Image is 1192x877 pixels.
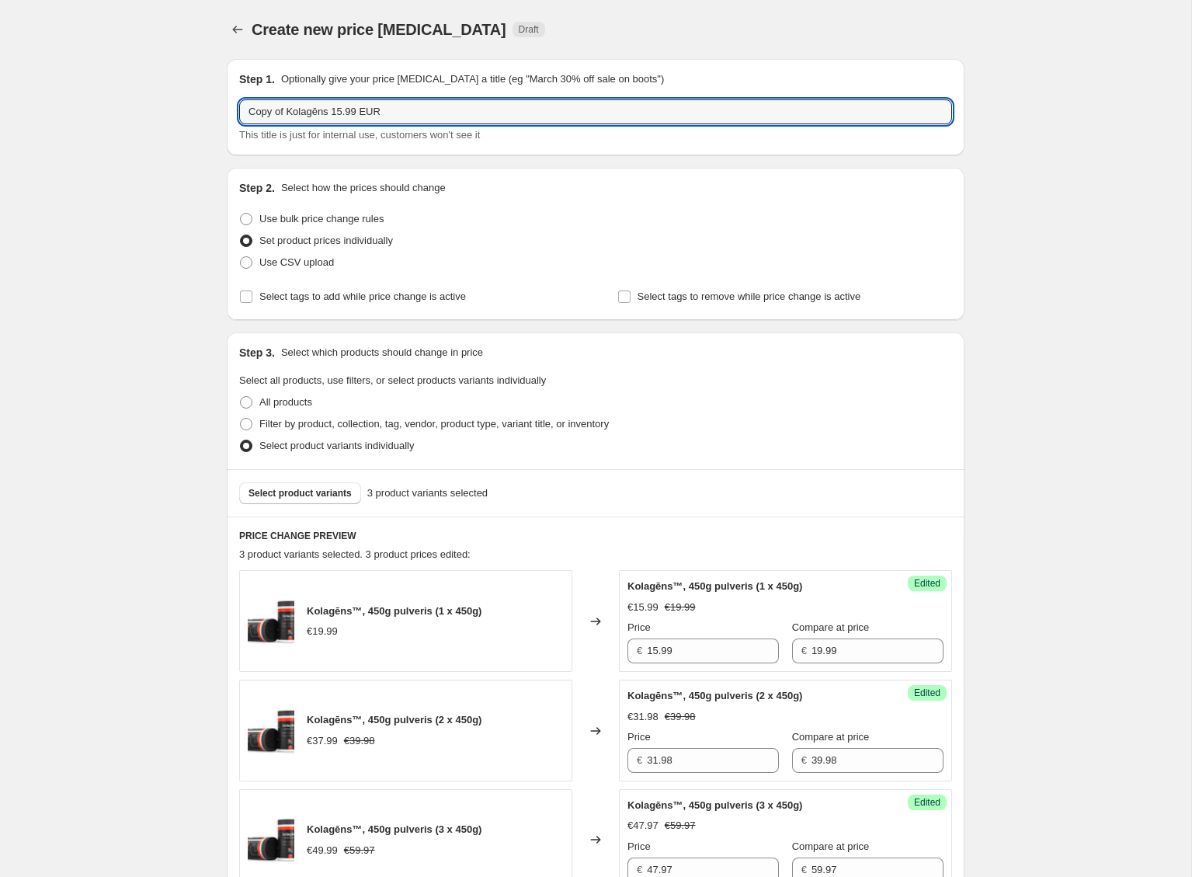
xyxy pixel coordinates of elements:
span: Price [627,840,651,852]
span: Kolagēns™, 450g pulveris (3 x 450g) [307,823,481,835]
input: 30% off holiday sale [239,99,952,124]
span: This title is just for internal use, customers won't see it [239,129,480,141]
span: Compare at price [792,621,870,633]
div: €15.99 [627,600,659,615]
span: Select product variants individually [259,440,414,451]
span: 3 product variants selected. 3 product prices edited: [239,548,471,560]
span: € [637,754,642,766]
div: €37.99 [307,733,338,749]
strike: €59.97 [665,818,696,833]
span: Compare at price [792,731,870,743]
button: Price change jobs [227,19,248,40]
p: Optionally give your price [MEDICAL_DATA] a title (eg "March 30% off sale on boots") [281,71,664,87]
span: Price [627,731,651,743]
span: Price [627,621,651,633]
span: Use bulk price change rules [259,213,384,224]
p: Select how the prices should change [281,180,446,196]
span: Edited [914,796,940,809]
span: 3 product variants selected [367,485,488,501]
span: € [801,864,807,875]
span: € [801,754,807,766]
span: € [801,645,807,656]
h2: Step 2. [239,180,275,196]
strike: €59.97 [344,843,375,858]
span: Compare at price [792,840,870,852]
span: Kolagēns™, 450g pulveris (3 x 450g) [627,799,802,811]
span: Edited [914,577,940,590]
div: €19.99 [307,624,338,639]
p: Select which products should change in price [281,345,483,360]
span: Kolagēns™, 450g pulveris (1 x 450g) [627,580,802,592]
span: Kolagēns™, 450g pulveris (2 x 450g) [307,714,481,726]
div: €47.97 [627,818,659,833]
span: Kolagēns™, 450g pulveris (1 x 450g) [307,605,481,617]
span: Select tags to remove while price change is active [638,291,861,302]
span: Draft [519,23,539,36]
span: € [637,645,642,656]
button: Select product variants [239,482,361,504]
h2: Step 3. [239,345,275,360]
span: Filter by product, collection, tag, vendor, product type, variant title, or inventory [259,418,609,430]
h6: PRICE CHANGE PREVIEW [239,530,952,542]
span: Edited [914,687,940,699]
span: All products [259,396,312,408]
span: € [637,864,642,875]
div: €49.99 [307,843,338,858]
span: Kolagēns™, 450g pulveris (2 x 450g) [627,690,802,701]
span: Select all products, use filters, or select products variants individually [239,374,546,386]
img: kolagens-1-iepakojums_80x.jpg [248,598,294,645]
span: Set product prices individually [259,235,393,246]
strike: €39.98 [665,709,696,725]
div: €31.98 [627,709,659,725]
span: Create new price [MEDICAL_DATA] [252,21,506,38]
img: kolagens-1-iepakojums_80x.jpg [248,708,294,754]
span: Select product variants [248,487,352,499]
span: Select tags to add while price change is active [259,291,466,302]
img: kolagens-1-iepakojums_80x.jpg [248,816,294,863]
h2: Step 1. [239,71,275,87]
strike: €19.99 [665,600,696,615]
span: Use CSV upload [259,256,334,268]
strike: €39.98 [344,733,375,749]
